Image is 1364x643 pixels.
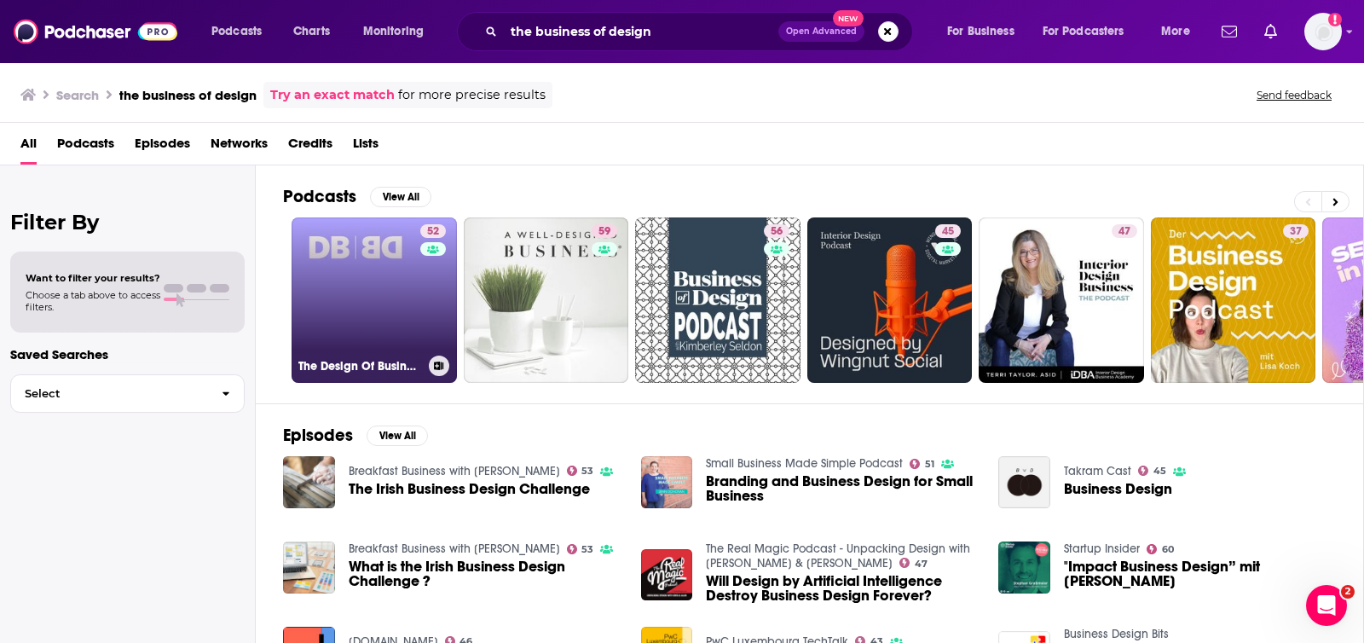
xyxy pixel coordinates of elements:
a: 47 [1112,224,1137,238]
a: 60 [1147,544,1174,554]
button: open menu [935,18,1036,45]
button: Open AdvancedNew [778,21,864,42]
span: Choose a tab above to access filters. [26,289,160,313]
a: Credits [288,130,332,165]
span: 52 [427,223,439,240]
a: 52The Design Of Business | The Business of Design [292,217,457,383]
a: Try an exact match [270,85,395,105]
a: 45 [807,217,973,383]
a: Lists [353,130,379,165]
span: for more precise results [398,85,546,105]
div: Search podcasts, credits, & more... [473,12,929,51]
span: 53 [581,467,593,475]
p: Saved Searches [10,346,245,362]
span: 47 [1118,223,1130,240]
a: Branding and Business Design for Small Business [641,456,693,508]
img: Podchaser - Follow, Share and Rate Podcasts [14,15,177,48]
span: 56 [771,223,783,240]
a: 45 [935,224,961,238]
a: 51 [910,459,934,469]
a: 56 [635,217,800,383]
a: EpisodesView All [283,425,428,446]
span: Podcasts [211,20,262,43]
span: Open Advanced [786,27,857,36]
span: 45 [1153,467,1166,475]
a: 47 [979,217,1144,383]
a: Breakfast Business with Joe Lynam [349,542,560,556]
svg: Add a profile image [1328,13,1342,26]
a: Business Design [998,456,1050,508]
a: Takram Cast [1064,464,1131,478]
a: Episodes [135,130,190,165]
iframe: Intercom live chat [1306,585,1347,626]
span: Logged in as lkingsley [1304,13,1342,50]
a: The Real Magic Podcast - Unpacking Design with Greg & Alan [706,542,970,571]
span: Charts [293,20,330,43]
button: View All [367,426,428,446]
a: 52 [420,224,446,238]
a: 59 [464,217,629,383]
span: Monitoring [363,20,424,43]
a: 47 [899,558,928,568]
a: 56 [764,224,789,238]
button: Select [10,374,245,413]
span: 47 [915,560,928,568]
h2: Episodes [283,425,353,446]
span: For Business [947,20,1014,43]
a: PodcastsView All [283,186,431,207]
h2: Podcasts [283,186,356,207]
span: 45 [942,223,954,240]
span: 53 [581,546,593,553]
button: Send feedback [1251,88,1337,102]
img: Will Design by Artificial Intelligence Destroy Business Design Forever? [641,549,693,601]
a: Show notifications dropdown [1257,17,1284,46]
span: 37 [1290,223,1302,240]
a: 37 [1283,224,1309,238]
button: open menu [1032,18,1149,45]
a: Networks [211,130,268,165]
span: 2 [1341,585,1355,599]
a: The Irish Business Design Challenge [349,482,590,496]
a: "Impact Business Design” mit Stephan Grabmeier [1064,559,1336,588]
img: User Profile [1304,13,1342,50]
button: open menu [1149,18,1211,45]
a: Show notifications dropdown [1215,17,1244,46]
a: Podcasts [57,130,114,165]
span: 59 [598,223,610,240]
a: "Impact Business Design” mit Stephan Grabmeier [998,542,1050,594]
a: Startup Insider [1064,542,1140,556]
a: Branding and Business Design for Small Business [706,474,978,503]
h3: Search [56,87,99,103]
h3: The Design Of Business | The Business of Design [298,359,422,374]
a: 53 [567,544,594,554]
button: open menu [199,18,284,45]
input: Search podcasts, credits, & more... [504,18,778,45]
a: Business Design [1064,482,1172,496]
a: Will Design by Artificial Intelligence Destroy Business Design Forever? [706,574,978,603]
a: What is the Irish Business Design Challenge ? [349,559,621,588]
button: open menu [351,18,446,45]
h3: the business of design [119,87,257,103]
span: New [833,10,864,26]
a: Charts [282,18,340,45]
span: For Podcasters [1043,20,1124,43]
span: 60 [1162,546,1174,553]
img: What is the Irish Business Design Challenge ? [283,542,335,594]
span: "Impact Business Design” mit [PERSON_NAME] [1064,559,1336,588]
a: 37 [1151,217,1316,383]
a: All [20,130,37,165]
button: Show profile menu [1304,13,1342,50]
img: The Irish Business Design Challenge [283,456,335,508]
